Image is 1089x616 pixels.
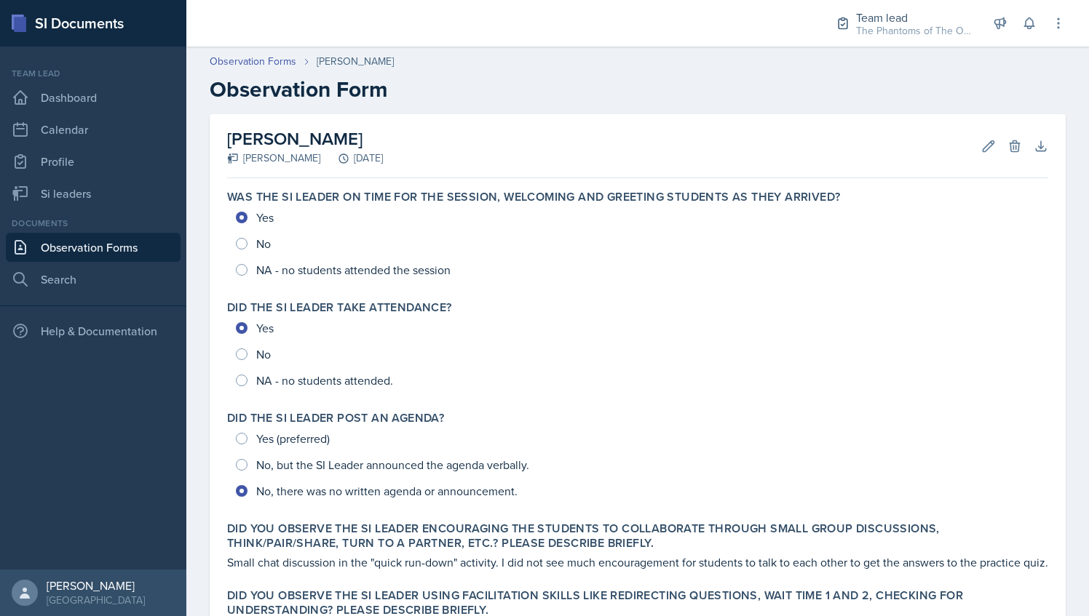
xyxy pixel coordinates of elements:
a: Profile [6,147,181,176]
a: Observation Forms [6,233,181,262]
a: Si leaders [6,179,181,208]
div: Team lead [6,67,181,80]
label: Did the SI Leader post an agenda? [227,411,444,425]
h2: Observation Form [210,76,1066,103]
div: Help & Documentation [6,316,181,345]
a: Search [6,265,181,294]
div: [DATE] [320,151,383,166]
label: Did you observe the SI Leader encouraging the students to collaborate through small group discuss... [227,521,1048,551]
label: Did the SI Leader take attendance? [227,300,452,315]
a: Observation Forms [210,54,296,69]
p: Small chat discussion in the "quick run-down" activity. I did not see much encouragement for stud... [227,553,1048,571]
a: Dashboard [6,83,181,112]
label: Was the SI Leader on time for the session, welcoming and greeting students as they arrived? [227,190,840,204]
a: Calendar [6,115,181,144]
div: [PERSON_NAME] [317,54,394,69]
h2: [PERSON_NAME] [227,126,383,152]
div: [PERSON_NAME] [227,151,320,166]
div: Documents [6,217,181,230]
div: Team lead [856,9,973,26]
div: [PERSON_NAME] [47,578,145,593]
div: The Phantoms of The Opera / Fall 2025 [856,23,973,39]
div: [GEOGRAPHIC_DATA] [47,593,145,607]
